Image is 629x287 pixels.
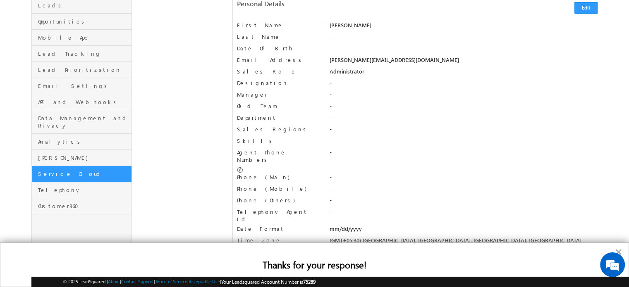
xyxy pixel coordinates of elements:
label: Sales Regions [237,126,320,133]
span: Data Management and Privacy [38,114,129,129]
label: Phone (Main) [237,173,320,181]
label: Phone (Others) [237,197,320,204]
span: Lead Tracking [38,50,129,57]
div: - [329,33,598,45]
span: Customer360 [38,202,129,210]
label: Sales Role [237,68,320,75]
div: mm/dd/yyyy [329,225,598,237]
div: - [329,173,598,185]
div: - [329,137,598,149]
button: Edit [574,2,598,14]
a: Contact Support [121,279,154,284]
div: - [329,185,598,197]
span: 75289 [303,279,316,285]
span: Your Leadsquared Account Number is [221,279,316,285]
span: Opportunities [38,18,129,25]
label: Last Name [237,33,320,40]
label: Phone (Mobile) [237,185,306,192]
span: © 2025 LeadSquared | | | | | [63,278,316,286]
label: Email Address [237,56,320,64]
label: First Name [237,21,320,29]
span: Email Settings [38,82,129,90]
label: Skills [237,137,320,145]
span: Telephony [38,186,129,194]
div: Administrator [329,68,598,79]
span: Analytics [38,138,129,145]
span: Lead Prioritization [38,66,129,74]
a: Terms of Service [155,279,187,284]
label: Date Of Birth [237,45,320,52]
span: API and Webhooks [38,98,129,106]
div: - [329,91,598,102]
label: Department [237,114,320,121]
button: Close [615,245,622,259]
div: (GMT+05:30) [GEOGRAPHIC_DATA], [GEOGRAPHIC_DATA], [GEOGRAPHIC_DATA], [GEOGRAPHIC_DATA] [329,237,598,248]
label: Time Zone [237,237,320,244]
div: - [329,208,598,220]
label: Telephony Agent Id [237,208,320,223]
span: [PERSON_NAME] [38,154,129,161]
div: - [329,114,598,126]
div: - [329,126,598,137]
label: Manager [237,91,320,98]
div: - [329,149,598,160]
div: - [329,79,598,91]
span: Leads [38,2,129,9]
label: Date Format [237,225,320,232]
div: - [329,197,598,208]
span: Service Cloud [38,170,129,178]
span: Mobile App [38,34,129,41]
label: Designation [237,79,320,87]
h3: Thanks for your response! [17,259,612,270]
a: Acceptable Use [189,279,220,284]
div: - [329,102,598,114]
label: Agent Phone Numbers [237,149,320,164]
div: [PERSON_NAME] [329,21,598,33]
label: Old Team [237,102,320,110]
div: [PERSON_NAME][EMAIL_ADDRESS][DOMAIN_NAME] [329,56,598,68]
a: About [108,279,120,284]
